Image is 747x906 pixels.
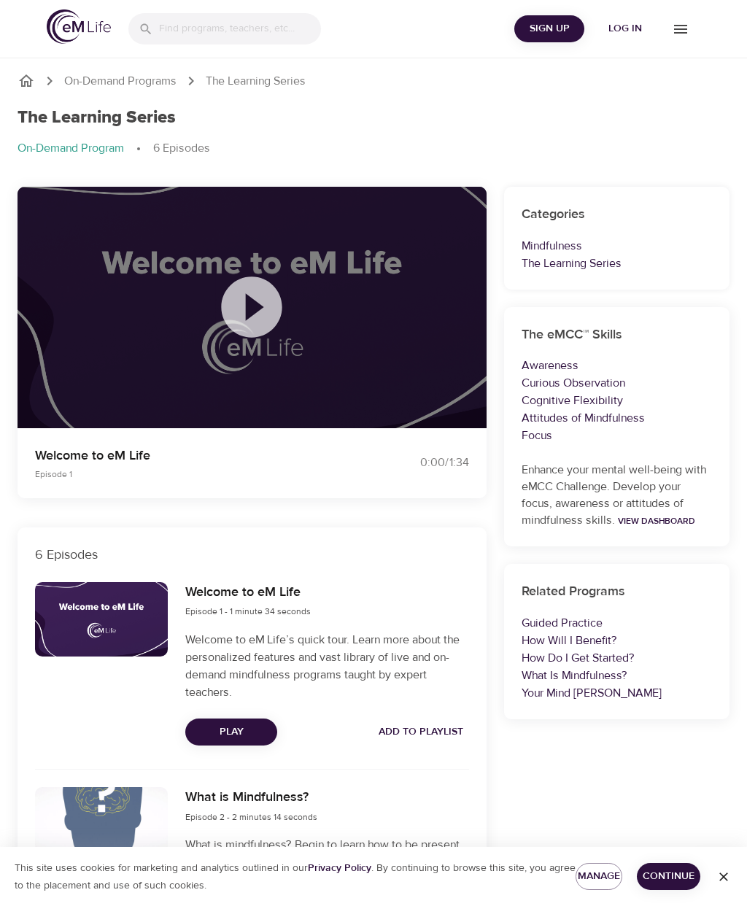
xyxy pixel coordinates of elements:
h1: The Learning Series [18,107,176,128]
p: The Learning Series [522,255,712,272]
div: 0:00 / 1:34 [373,454,469,471]
p: Curious Observation [522,374,712,392]
span: Sign Up [520,20,578,38]
span: Episode 2 - 2 minutes 14 seconds [185,811,317,823]
button: Log in [590,15,660,42]
a: On-Demand Programs [64,73,177,90]
a: How Do I Get Started? [522,651,635,665]
button: menu [660,9,700,49]
h6: The eMCC™ Skills [522,325,712,346]
a: Your Mind [PERSON_NAME] [522,686,662,700]
button: Sign Up [514,15,584,42]
p: What is mindfulness? Begin to learn how to be present in the moment, and become aware of your inn... [185,836,468,906]
p: Focus [522,427,712,444]
button: Play [185,719,277,746]
input: Find programs, teachers, etc... [159,13,321,44]
p: 6 Episodes [153,140,210,157]
p: Attitudes of Mindfulness [522,409,712,427]
img: logo [47,9,111,44]
p: Awareness [522,357,712,374]
p: Cognitive Flexibility [522,392,712,409]
h6: Categories [522,204,712,225]
p: 6 Episodes [35,545,469,565]
p: Episode 1 [35,468,356,481]
p: The Learning Series [206,73,306,90]
p: Welcome to eM Life’s quick tour. Learn more about the personalized features and vast library of l... [185,631,468,701]
h6: What is Mindfulness? [185,787,317,808]
span: Add to Playlist [379,723,463,741]
button: Continue [637,863,700,890]
span: Log in [596,20,654,38]
button: Add to Playlist [373,719,469,746]
p: Mindfulness [522,237,712,255]
a: What Is Mindfulness? [522,668,627,683]
p: Welcome to eM Life [35,446,356,465]
span: Episode 1 - 1 minute 34 seconds [185,605,311,617]
nav: breadcrumb [18,140,729,158]
a: Guided Practice [522,616,603,630]
nav: breadcrumb [18,72,729,90]
span: Manage [587,867,611,886]
span: Continue [649,867,689,886]
a: How Will I Benefit? [522,633,617,648]
p: Enhance your mental well-being with eMCC Challenge. Develop your focus, awareness or attitudes of... [522,462,712,529]
p: On-Demand Program [18,140,124,157]
h6: Welcome to eM Life [185,582,311,603]
a: View Dashboard [618,515,695,527]
h6: Related Programs [522,581,712,603]
a: Privacy Policy [308,862,371,875]
button: Manage [576,863,622,890]
span: Play [197,723,266,741]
